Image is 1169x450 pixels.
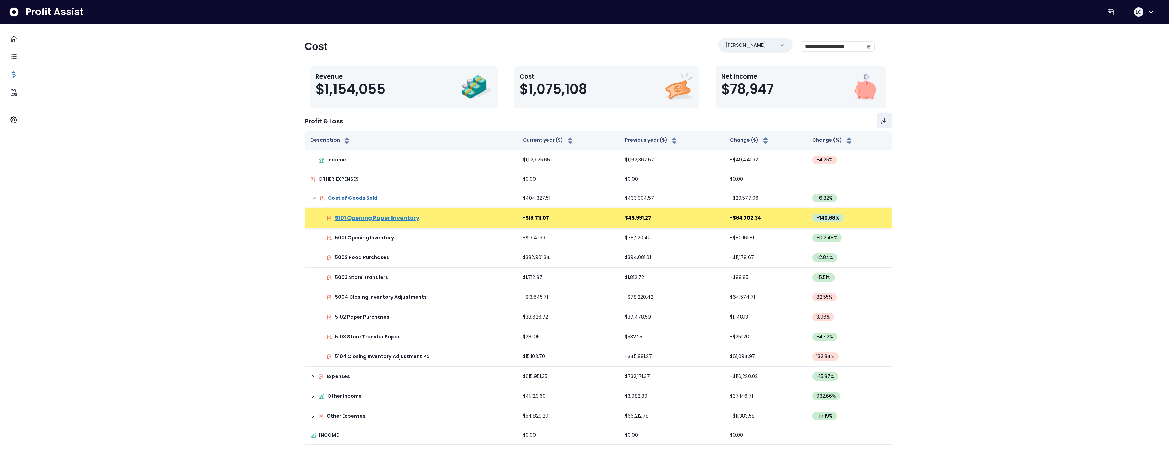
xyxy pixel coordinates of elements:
[619,327,725,347] td: $532.25
[725,426,807,445] td: $0.00
[517,307,619,327] td: $38,626.72
[877,113,892,128] button: Download
[725,268,807,287] td: -$99.85
[327,393,362,400] p: Other Income
[850,72,881,102] img: Net Income
[816,393,836,400] span: 932.66 %
[725,287,807,307] td: $64,574.71
[725,208,807,228] td: -$64,702.34
[619,287,725,307] td: -$78,220.42
[619,386,725,406] td: $3,982.89
[721,72,774,81] p: Net Income
[725,367,807,386] td: -$116,220.02
[816,156,833,164] span: -4.25 %
[335,294,427,301] p: 5004 Closing Inventory Adjustments
[517,228,619,248] td: -$1,941.39
[816,274,831,281] span: -5.51 %
[807,170,892,188] td: -
[619,367,725,386] td: $732,171.37
[725,42,766,49] p: [PERSON_NAME]
[517,150,619,170] td: $1,112,925.65
[305,116,343,126] p: Profit & Loss
[328,195,377,202] p: Cost of Goods Sold
[619,248,725,268] td: $394,081.01
[517,268,619,287] td: $1,712.87
[816,234,838,241] span: -102.48 %
[327,156,346,164] p: Income
[335,214,419,222] p: 5101 Opening Paper Inventory
[725,386,807,406] td: $37,146.71
[730,137,770,145] button: Change ($)
[619,150,725,170] td: $1,162,367.57
[816,353,835,360] span: 132.84 %
[316,81,385,97] span: $1,154,055
[335,274,388,281] p: 5003 Store Transfers
[725,150,807,170] td: -$49,441.92
[335,333,400,340] p: 5103 Store Transfer Paper
[725,347,807,367] td: $61,094.97
[327,373,350,380] p: Expenses
[517,426,619,445] td: $0.00
[517,170,619,188] td: $0.00
[316,72,385,81] p: Revenue
[619,347,725,367] td: -$45,991.27
[816,373,834,380] span: -15.87 %
[310,137,351,145] button: Description
[517,367,619,386] td: $615,951.35
[725,327,807,347] td: -$251.20
[725,170,807,188] td: $0.00
[816,294,832,301] span: 82.55 %
[523,137,574,145] button: Current year ($)
[619,426,725,445] td: $0.00
[619,268,725,287] td: $1,812.72
[619,188,725,208] td: $433,904.57
[335,313,389,321] p: 5102 Paper Purchases
[812,137,853,145] button: Change (%)
[1136,9,1141,15] span: LC
[625,137,679,145] button: Previous year ($)
[26,6,83,18] span: Profit Assist
[725,406,807,426] td: -$11,383.58
[816,214,840,222] span: -140.68 %
[319,432,339,439] p: INCOME
[816,333,833,340] span: -47.2 %
[725,188,807,208] td: -$29,577.06
[517,287,619,307] td: -$13,645.71
[335,234,394,241] p: 5001 Opening Inventory
[517,327,619,347] td: $281.05
[663,72,694,102] img: Cost
[725,248,807,268] td: -$11,179.67
[517,188,619,208] td: $404,327.51
[305,40,328,53] h2: Cost
[461,72,492,102] img: Revenue
[327,412,366,420] p: Other Expenses
[517,386,619,406] td: $41,129.60
[619,228,725,248] td: $78,220.42
[816,412,833,420] span: -17.19 %
[619,170,725,188] td: $0.00
[517,406,619,426] td: $54,829.20
[517,248,619,268] td: $382,901.34
[816,313,830,321] span: 3.06 %
[335,254,389,261] p: 5002 Food Purchases
[519,81,587,97] span: $1,075,108
[816,195,833,202] span: -6.82 %
[721,81,774,97] span: $78,947
[517,208,619,228] td: -$18,711.07
[517,347,619,367] td: $15,103.70
[619,208,725,228] td: $45,991.27
[619,307,725,327] td: $37,478.59
[318,175,359,183] p: OTHER EXPENSES
[519,72,587,81] p: Cost
[725,228,807,248] td: -$80,161.81
[725,307,807,327] td: $1,148.13
[807,426,892,445] td: -
[867,44,871,49] svg: calendar
[816,254,833,261] span: -2.84 %
[619,406,725,426] td: $66,212.78
[335,353,430,360] p: 5104 Closing Inventory Adjustment Pa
